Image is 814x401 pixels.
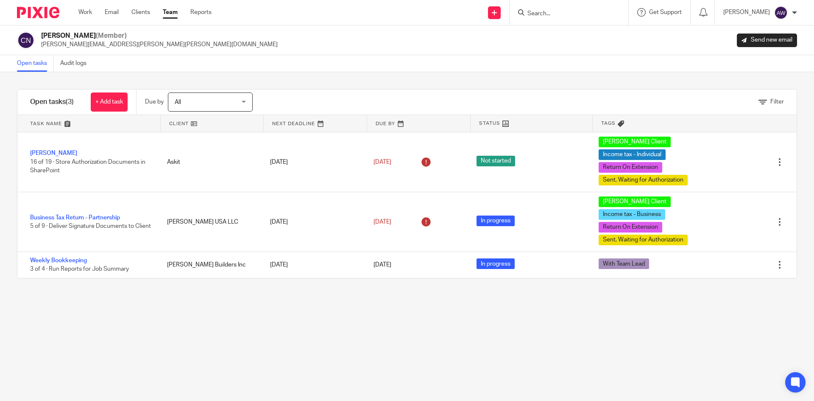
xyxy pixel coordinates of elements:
div: [PERSON_NAME] USA LLC [159,213,262,230]
a: Clients [131,8,150,17]
span: [PERSON_NAME] Client [599,137,671,147]
span: [PERSON_NAME] Client [599,196,671,207]
a: Work [78,8,92,17]
h2: [PERSON_NAME] [41,31,278,40]
span: [DATE] [374,262,391,268]
span: 3 of 4 · Run Reports for Job Summary [30,266,129,272]
a: Team [163,8,178,17]
span: Sent, Waiting for Authorization [599,235,688,245]
span: (Member) [96,32,127,39]
img: svg%3E [774,6,788,20]
span: (3) [66,98,74,105]
span: Income tax - Individual [599,149,666,160]
a: Open tasks [17,55,54,72]
div: [DATE] [262,213,365,230]
span: In progress [477,258,515,269]
span: 16 of 19 · Store Authorization Documents in SharePoint [30,159,145,174]
a: + Add task [91,93,128,112]
a: Business Tax Return - Partnership [30,215,120,221]
a: [PERSON_NAME] [30,150,77,156]
span: Tags [601,120,616,127]
div: [DATE] [262,256,365,273]
span: 5 of 9 · Deliver Signature Documents to Client [30,223,151,229]
p: Due by [145,98,164,106]
span: In progress [477,216,515,226]
a: Email [105,8,119,17]
span: [DATE] [374,219,391,225]
input: Search [527,10,603,18]
span: Status [479,120,500,127]
img: svg%3E [17,31,35,49]
span: All [175,99,181,105]
img: Pixie [17,7,59,18]
div: [DATE] [262,154,365,171]
span: Not started [477,156,515,166]
span: With Team Lead [599,258,649,269]
span: Income tax - Business [599,209,665,220]
h1: Open tasks [30,98,74,107]
span: Get Support [649,9,682,15]
span: Return On Extension [599,222,662,233]
a: Audit logs [60,55,93,72]
span: [DATE] [374,159,391,165]
div: Askit [159,154,262,171]
a: Weekly Bookkeeping [30,258,87,264]
p: [PERSON_NAME][EMAIL_ADDRESS][PERSON_NAME][PERSON_NAME][DOMAIN_NAME] [41,40,278,49]
a: Reports [190,8,212,17]
p: [PERSON_NAME] [723,8,770,17]
span: Sent, Waiting for Authorization [599,175,688,185]
div: [PERSON_NAME] Builders Inc [159,256,262,273]
span: Return On Extension [599,162,662,173]
span: Filter [770,99,784,105]
a: Send new email [737,34,797,47]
